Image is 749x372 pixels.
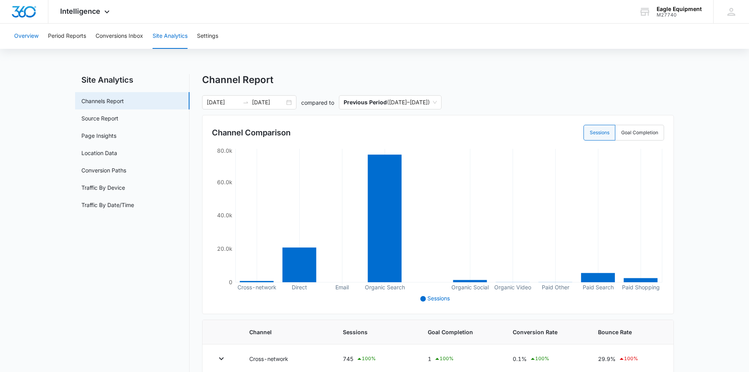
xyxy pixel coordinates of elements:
button: Site Analytics [153,24,188,49]
div: 1 [428,354,494,364]
button: Overview [14,24,39,49]
span: ( [DATE] – [DATE] ) [344,96,437,109]
p: Previous Period [344,99,387,105]
tspan: 80.0k [217,147,232,154]
input: Start date [207,98,239,107]
span: Channel [249,328,324,336]
span: Goal Completion [428,328,494,336]
tspan: 40.0k [217,212,232,218]
tspan: Cross-network [237,284,276,291]
button: Conversions Inbox [96,24,143,49]
span: Sessions [343,328,409,336]
div: 745 [343,354,409,364]
tspan: Email [335,284,349,291]
div: 100 % [530,354,549,364]
div: 29.9% [598,354,661,364]
tspan: Paid Shopping [622,284,660,291]
a: Location Data [81,149,117,157]
tspan: 0 [229,279,232,285]
tspan: 20.0k [217,245,232,252]
div: 100 % [356,354,376,364]
input: End date [252,98,285,107]
span: swap-right [243,99,249,105]
div: 100 % [618,354,638,364]
span: Intelligence [60,7,100,15]
tspan: Paid Other [542,284,569,291]
button: Toggle Row Expanded [215,352,228,365]
p: compared to [301,98,334,107]
label: Sessions [583,125,615,141]
a: Traffic By Date/Time [81,201,134,209]
tspan: Organic Video [494,284,531,291]
a: Page Insights [81,131,116,140]
tspan: 60.0k [217,179,232,185]
h1: Channel Report [202,74,273,86]
tspan: Paid Search [583,284,614,291]
div: account name [657,6,702,12]
a: Source Report [81,114,118,122]
tspan: Organic Social [451,284,489,291]
button: Settings [197,24,218,49]
div: account id [657,12,702,18]
span: Sessions [427,295,450,302]
a: Traffic By Device [81,183,125,192]
a: Channels Report [81,97,124,105]
div: 0.1% [513,354,579,364]
span: Conversion Rate [513,328,579,336]
span: Bounce Rate [598,328,661,336]
tspan: Direct [292,284,307,291]
h3: Channel Comparison [212,127,291,139]
tspan: Organic Search [365,284,405,291]
label: Goal Completion [615,125,664,141]
button: Period Reports [48,24,86,49]
div: 100 % [434,354,454,364]
h2: Site Analytics [75,74,190,86]
span: to [243,99,249,105]
a: Conversion Paths [81,166,126,174]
